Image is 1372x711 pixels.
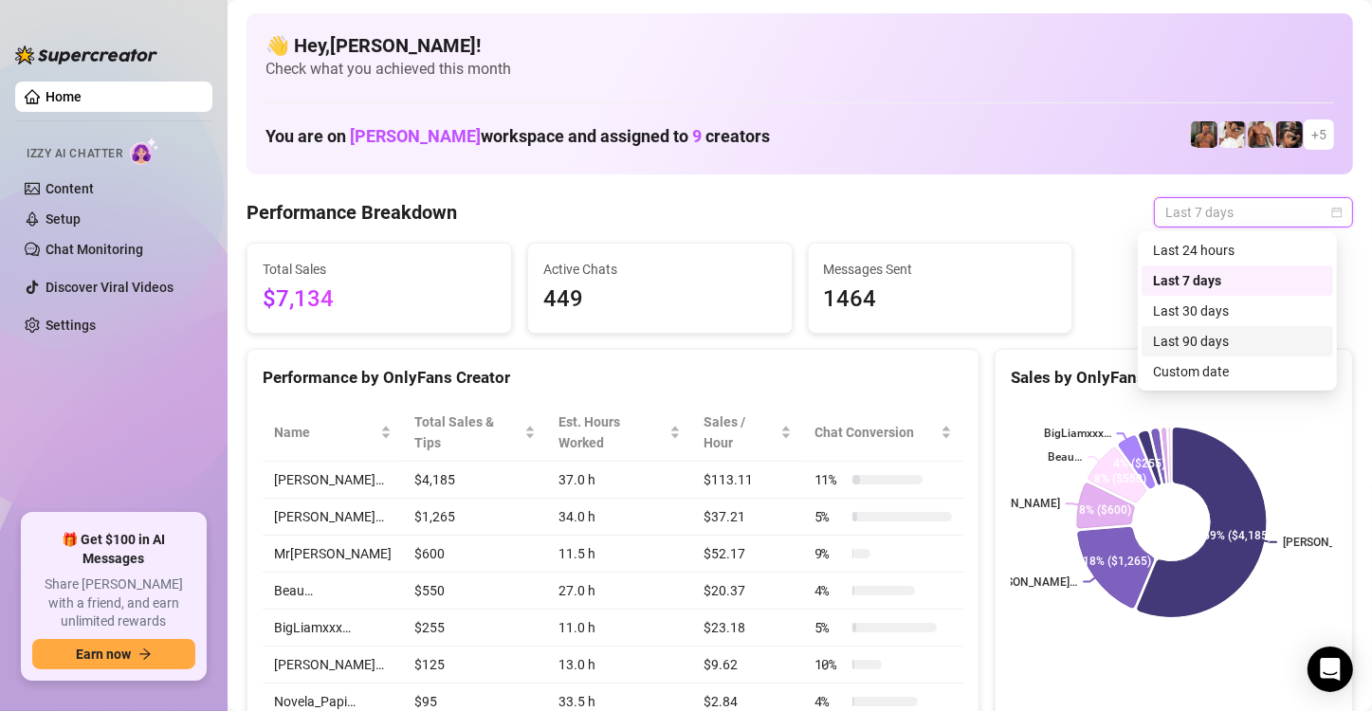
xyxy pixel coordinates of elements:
[1311,124,1326,145] span: + 5
[403,404,547,462] th: Total Sales & Tips
[263,499,403,536] td: [PERSON_NAME]…
[692,462,802,499] td: $113.11
[547,573,692,610] td: 27.0 h
[824,259,1057,280] span: Messages Sent
[46,242,143,257] a: Chat Monitoring
[130,137,159,165] img: AI Chatter
[1331,207,1343,218] span: calendar
[265,59,1334,80] span: Check what you achieved this month
[138,647,152,661] span: arrow-right
[350,126,481,146] span: [PERSON_NAME]
[1142,356,1333,387] div: Custom date
[32,639,195,669] button: Earn nowarrow-right
[1191,121,1217,148] img: BigLiamxxx
[403,462,547,499] td: $4,185
[1276,121,1303,148] img: Tyler
[1142,235,1333,265] div: Last 24 hours
[1142,265,1333,296] div: Last 7 days
[814,469,845,490] span: 11 %
[1219,121,1246,148] img: Jake
[547,610,692,647] td: 11.0 h
[803,404,963,462] th: Chat Conversion
[247,199,457,226] h4: Performance Breakdown
[46,280,174,295] a: Discover Viral Videos
[403,647,547,684] td: $125
[1165,198,1342,227] span: Last 7 days
[814,580,845,601] span: 4 %
[1142,326,1333,356] div: Last 90 days
[982,575,1077,589] text: [PERSON_NAME]…
[76,647,131,662] span: Earn now
[824,282,1057,318] span: 1464
[1153,270,1322,291] div: Last 7 days
[32,531,195,568] span: 🎁 Get $100 in AI Messages
[1153,301,1322,321] div: Last 30 days
[692,573,802,610] td: $20.37
[547,647,692,684] td: 13.0 h
[1153,361,1322,382] div: Custom date
[547,462,692,499] td: 37.0 h
[263,536,403,573] td: Mr[PERSON_NAME]
[1011,365,1337,391] div: Sales by OnlyFans Creator
[403,536,547,573] td: $600
[814,654,845,675] span: 10 %
[46,181,94,196] a: Content
[692,404,802,462] th: Sales / Hour
[265,126,770,147] h1: You are on workspace and assigned to creators
[15,46,157,64] img: logo-BBDzfeDw.svg
[1153,331,1322,352] div: Last 90 days
[263,404,403,462] th: Name
[814,543,845,564] span: 9 %
[263,365,963,391] div: Performance by OnlyFans Creator
[403,499,547,536] td: $1,265
[543,282,777,318] span: 449
[46,89,82,104] a: Home
[263,462,403,499] td: [PERSON_NAME]…
[1248,121,1274,148] img: David
[814,617,845,638] span: 5 %
[547,536,692,573] td: 11.5 h
[27,145,122,163] span: Izzy AI Chatter
[403,573,547,610] td: $550
[1142,296,1333,326] div: Last 30 days
[1308,647,1353,692] div: Open Intercom Messenger
[814,422,937,443] span: Chat Conversion
[692,126,702,146] span: 9
[1153,240,1322,261] div: Last 24 hours
[692,647,802,684] td: $9.62
[46,211,81,227] a: Setup
[1048,450,1082,464] text: Beau…
[704,411,776,453] span: Sales / Hour
[692,499,802,536] td: $37.21
[263,610,403,647] td: BigLiamxxx…
[263,573,403,610] td: Beau…
[274,422,376,443] span: Name
[414,411,521,453] span: Total Sales & Tips
[32,575,195,631] span: Share [PERSON_NAME] with a friend, and earn unlimited rewards
[814,506,845,527] span: 5 %
[558,411,666,453] div: Est. Hours Worked
[692,536,802,573] td: $52.17
[46,318,96,333] a: Settings
[1043,428,1110,441] text: BigLiamxxx…
[263,282,496,318] span: $7,134
[263,259,496,280] span: Total Sales
[265,32,1334,59] h4: 👋 Hey, [PERSON_NAME] !
[543,259,777,280] span: Active Chats
[547,499,692,536] td: 34.0 h
[263,647,403,684] td: [PERSON_NAME]…
[403,610,547,647] td: $255
[692,610,802,647] td: $23.18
